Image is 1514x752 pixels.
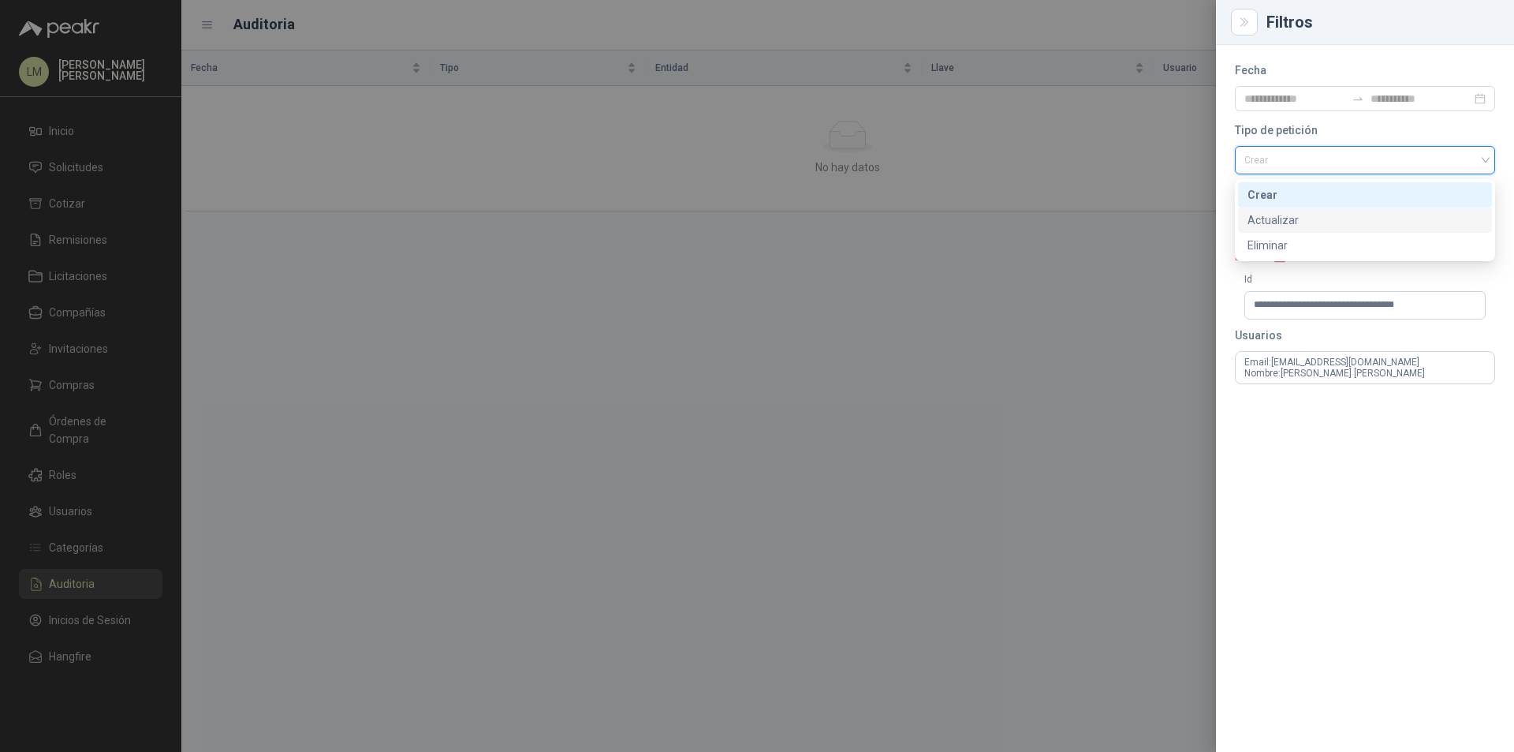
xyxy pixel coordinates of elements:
div: Actualizar [1247,211,1482,229]
h3: Fecha [1235,64,1495,77]
div: Filtros [1266,14,1495,30]
div: Actualizar [1238,208,1492,233]
h3: Usuarios [1235,329,1495,342]
div: Eliminar [1247,237,1482,254]
div: Crear [1247,186,1482,204]
label: Id [1244,274,1486,285]
span: to [1352,92,1364,105]
div: Crear [1238,182,1492,208]
span: swap-right [1352,92,1364,105]
h3: Tipo de petición [1235,124,1495,137]
div: Eliminar [1238,233,1492,258]
span: Crear [1244,148,1486,172]
button: Close [1235,13,1254,32]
